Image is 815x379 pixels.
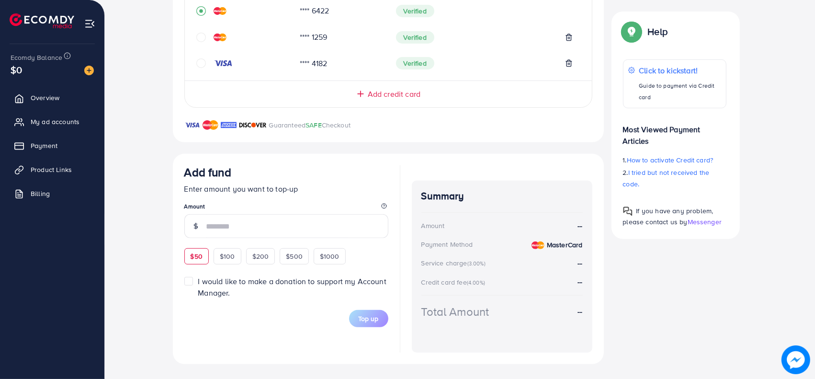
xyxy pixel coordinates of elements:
[467,279,485,287] small: (4.00%)
[421,221,445,230] div: Amount
[7,112,97,131] a: My ad accounts
[349,310,388,327] button: Top up
[31,141,57,150] span: Payment
[10,13,74,28] img: logo
[421,277,488,287] div: Credit card fee
[31,93,59,103] span: Overview
[623,154,726,166] p: 1.
[648,26,668,37] p: Help
[84,18,95,29] img: menu
[396,57,434,69] span: Verified
[11,63,22,77] span: $0
[220,252,235,261] span: $100
[623,207,633,216] img: Popup guide
[196,6,206,16] svg: record circle
[396,5,434,17] span: Verified
[359,314,379,323] span: Top up
[577,306,582,317] strong: --
[547,240,583,250] strong: MasterCard
[214,7,226,15] img: credit
[421,258,488,268] div: Service charge
[239,119,267,131] img: brand
[623,116,726,147] p: Most Viewed Payment Articles
[320,252,340,261] span: $1000
[532,241,544,249] img: credit
[421,190,583,202] h4: Summary
[191,252,203,261] span: $50
[184,165,231,179] h3: Add fund
[221,119,237,131] img: brand
[7,88,97,107] a: Overview
[7,136,97,155] a: Payment
[198,276,386,298] span: I would like to make a donation to support my Account Manager.
[577,258,582,268] strong: --
[31,189,50,198] span: Billing
[269,119,351,131] p: Guaranteed Checkout
[196,33,206,42] svg: circle
[396,31,434,44] span: Verified
[627,155,713,165] span: How to activate Credit card?
[421,303,489,320] div: Total Amount
[203,119,218,131] img: brand
[577,220,582,231] strong: --
[784,348,807,371] img: image
[623,168,710,189] span: I tried but not received the code.
[577,276,582,287] strong: --
[31,117,79,126] span: My ad accounts
[214,59,233,67] img: credit
[11,53,62,62] span: Ecomdy Balance
[421,240,473,249] div: Payment Method
[184,119,200,131] img: brand
[252,252,269,261] span: $200
[286,252,303,261] span: $500
[623,206,713,227] span: If you have any problem, please contact us by
[623,167,726,190] p: 2.
[688,217,722,227] span: Messenger
[639,80,721,103] p: Guide to payment via Credit card
[7,160,97,179] a: Product Links
[184,202,388,214] legend: Amount
[306,120,322,130] span: SAFE
[184,183,388,195] p: Enter amount you want to top-up
[639,65,721,76] p: Click to kickstart!
[467,260,486,267] small: (3.00%)
[7,184,97,203] a: Billing
[368,89,420,100] span: Add credit card
[84,66,94,75] img: image
[31,165,72,174] span: Product Links
[623,23,640,40] img: Popup guide
[196,58,206,68] svg: circle
[214,34,226,41] img: credit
